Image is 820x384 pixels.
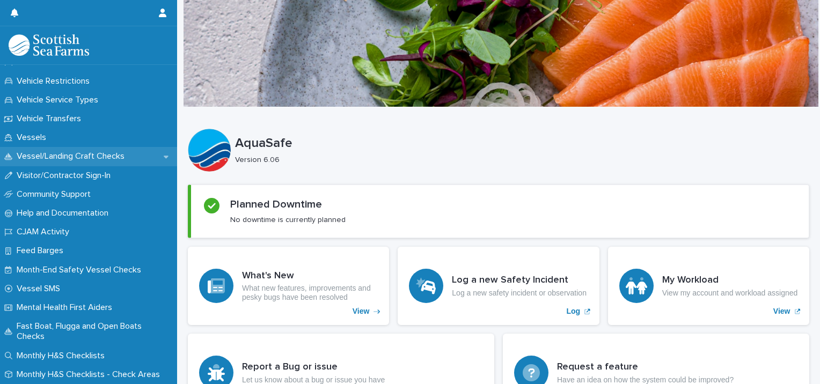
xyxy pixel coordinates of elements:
p: Version 6.06 [235,156,801,165]
p: Monthly H&S Checklists - Check Areas [12,370,169,380]
p: Vessels [12,132,55,143]
p: Vehicle Transfers [12,114,90,124]
p: Help and Documentation [12,208,117,218]
img: bPIBxiqnSb2ggTQWdOVV [9,34,89,56]
a: Log [398,247,599,325]
p: Vessel SMS [12,284,69,294]
p: CJAM Activity [12,227,78,237]
p: Log a new safety incident or observation [452,289,587,298]
p: Vehicle Service Types [12,95,107,105]
p: View [353,307,370,316]
h2: Planned Downtime [230,198,322,211]
p: What new features, improvements and pesky bugs have been resolved [242,284,378,302]
p: Fast Boat, Flugga and Open Boats Checks [12,321,177,342]
p: Community Support [12,189,99,200]
p: Feed Barges [12,246,72,256]
p: View my account and workload assigned [662,289,798,298]
a: View [188,247,389,325]
p: No downtime is currently planned [230,215,346,225]
p: View [773,307,790,316]
p: Vessel/Landing Craft Checks [12,151,133,161]
a: View [608,247,809,325]
p: Visitor/Contractor Sign-In [12,171,119,181]
h3: Request a feature [557,361,734,373]
p: Log [567,307,581,316]
p: Monthly H&S Checklists [12,351,113,361]
h3: What's New [242,270,378,282]
h3: Log a new Safety Incident [452,275,587,286]
p: Month-End Safety Vessel Checks [12,265,150,275]
p: Mental Health First Aiders [12,302,121,313]
h3: Report a Bug or issue [242,361,385,373]
p: Vehicle Restrictions [12,76,98,86]
p: AquaSafe [235,136,805,151]
h3: My Workload [662,275,798,286]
